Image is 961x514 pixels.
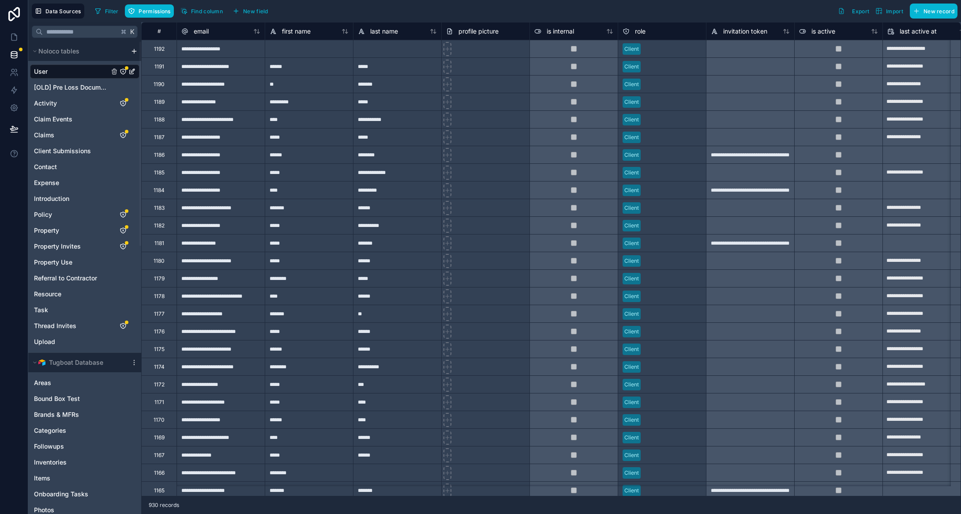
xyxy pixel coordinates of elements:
[34,321,76,330] span: Thread Invites
[38,47,79,56] span: Noloco tables
[30,423,139,438] div: Categories
[30,471,139,485] div: Items
[30,192,139,206] div: Introduction
[30,287,139,301] div: Resource
[34,426,118,435] a: Categories
[34,490,88,499] span: Onboarding Tasks
[624,381,639,389] div: Client
[34,458,67,467] span: Inventories
[624,487,639,495] div: Client
[154,487,165,494] div: 1165
[30,64,139,79] div: User
[34,147,109,155] a: Client Submissions
[154,240,164,247] div: 1181
[30,80,139,94] div: [OLD] Pre Loss Documentation
[30,408,139,422] div: Brands & MFRs
[30,96,139,110] div: Activity
[154,328,165,335] div: 1176
[624,451,639,459] div: Client
[34,115,109,124] a: Claim Events
[30,45,127,57] button: Noloco tables
[30,176,139,190] div: Expense
[34,242,81,251] span: Property Invites
[34,99,109,108] a: Activity
[34,226,59,235] span: Property
[458,27,499,36] span: profile picture
[38,359,45,366] img: Airtable Logo
[177,4,226,18] button: Find column
[243,8,268,15] span: New field
[129,29,135,35] span: K
[154,310,165,317] div: 1177
[282,27,311,36] span: first name
[154,116,165,123] div: 1188
[34,258,72,267] span: Property Use
[852,8,869,15] span: Export
[154,381,165,388] div: 1172
[34,442,64,451] span: Followups
[624,310,639,318] div: Client
[624,469,639,477] div: Client
[34,163,109,171] a: Contact
[624,204,639,212] div: Client
[154,151,165,159] div: 1186
[34,426,66,435] span: Categories
[30,255,139,269] div: Property Use
[30,335,139,349] div: Upload
[624,239,639,247] div: Client
[191,8,223,15] span: Find column
[139,8,170,15] span: Permissions
[154,98,165,106] div: 1189
[910,4,957,19] button: New record
[34,321,109,330] a: Thread Invites
[34,194,109,203] a: Introduction
[34,378,118,387] a: Areas
[34,306,48,314] span: Task
[149,502,179,509] span: 930 records
[34,178,109,187] a: Expense
[886,8,903,15] span: Import
[835,4,872,19] button: Export
[154,275,165,282] div: 1179
[723,27,767,36] span: invitation token
[32,4,84,19] button: Data Sources
[34,378,51,387] span: Areas
[34,306,109,314] a: Task
[154,469,165,476] div: 1166
[624,45,639,53] div: Client
[34,474,50,483] span: Items
[154,416,165,423] div: 1170
[624,328,639,336] div: Client
[624,222,639,230] div: Client
[34,210,52,219] span: Policy
[900,27,937,36] span: last active at
[30,128,139,142] div: Claims
[624,98,639,106] div: Client
[624,116,639,124] div: Client
[811,27,835,36] span: is active
[34,178,59,187] span: Expense
[624,416,639,424] div: Client
[30,223,139,238] div: Property
[148,28,170,34] div: #
[34,194,69,203] span: Introduction
[30,160,139,174] div: Contact
[30,439,139,454] div: Followups
[154,434,165,441] div: 1169
[30,208,139,222] div: Policy
[30,356,127,369] button: Airtable LogoTugboat Database
[105,8,119,15] span: Filter
[154,134,165,141] div: 1187
[370,27,398,36] span: last name
[30,376,139,390] div: Areas
[154,363,165,370] div: 1174
[45,8,81,15] span: Data Sources
[34,131,54,140] span: Claims
[154,452,165,459] div: 1167
[34,67,48,76] span: User
[547,27,574,36] span: is internal
[34,394,80,403] span: Bound Box Test
[154,169,165,176] div: 1185
[906,4,957,19] a: New record
[30,487,139,501] div: Onboarding Tasks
